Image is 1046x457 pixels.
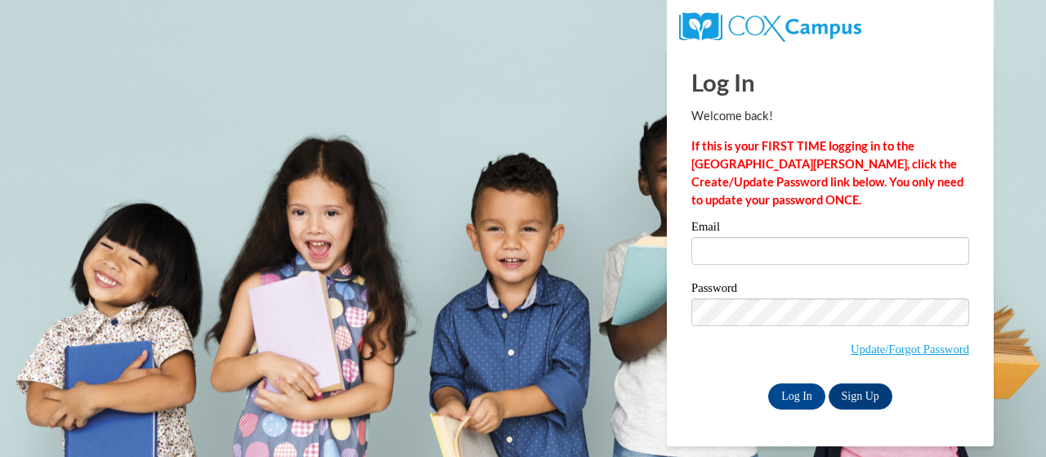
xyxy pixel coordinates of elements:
[679,19,861,33] a: COX Campus
[851,343,969,356] a: Update/Forgot Password
[679,12,861,42] img: COX Campus
[829,383,892,410] a: Sign Up
[768,383,825,410] input: Log In
[691,221,969,237] label: Email
[691,139,963,207] strong: If this is your FIRST TIME logging in to the [GEOGRAPHIC_DATA][PERSON_NAME], click the Create/Upd...
[691,65,969,99] h1: Log In
[691,282,969,298] label: Password
[691,107,969,125] p: Welcome back!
